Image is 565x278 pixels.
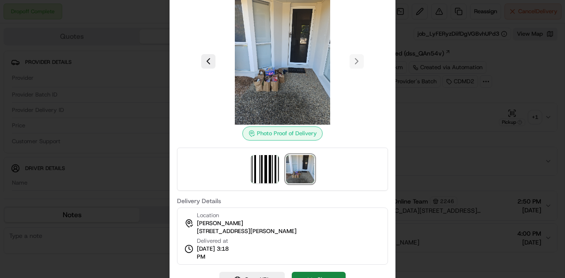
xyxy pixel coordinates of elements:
[286,155,314,183] img: photo_proof_of_delivery image
[177,198,388,204] label: Delivery Details
[197,211,219,219] span: Location
[197,227,297,235] span: [STREET_ADDRESS][PERSON_NAME]
[251,155,279,183] img: barcode_scan_on_pickup image
[197,245,237,261] span: [DATE] 3:18 PM
[197,219,243,227] span: [PERSON_NAME]
[242,126,323,141] div: Photo Proof of Delivery
[197,237,237,245] span: Delivered at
